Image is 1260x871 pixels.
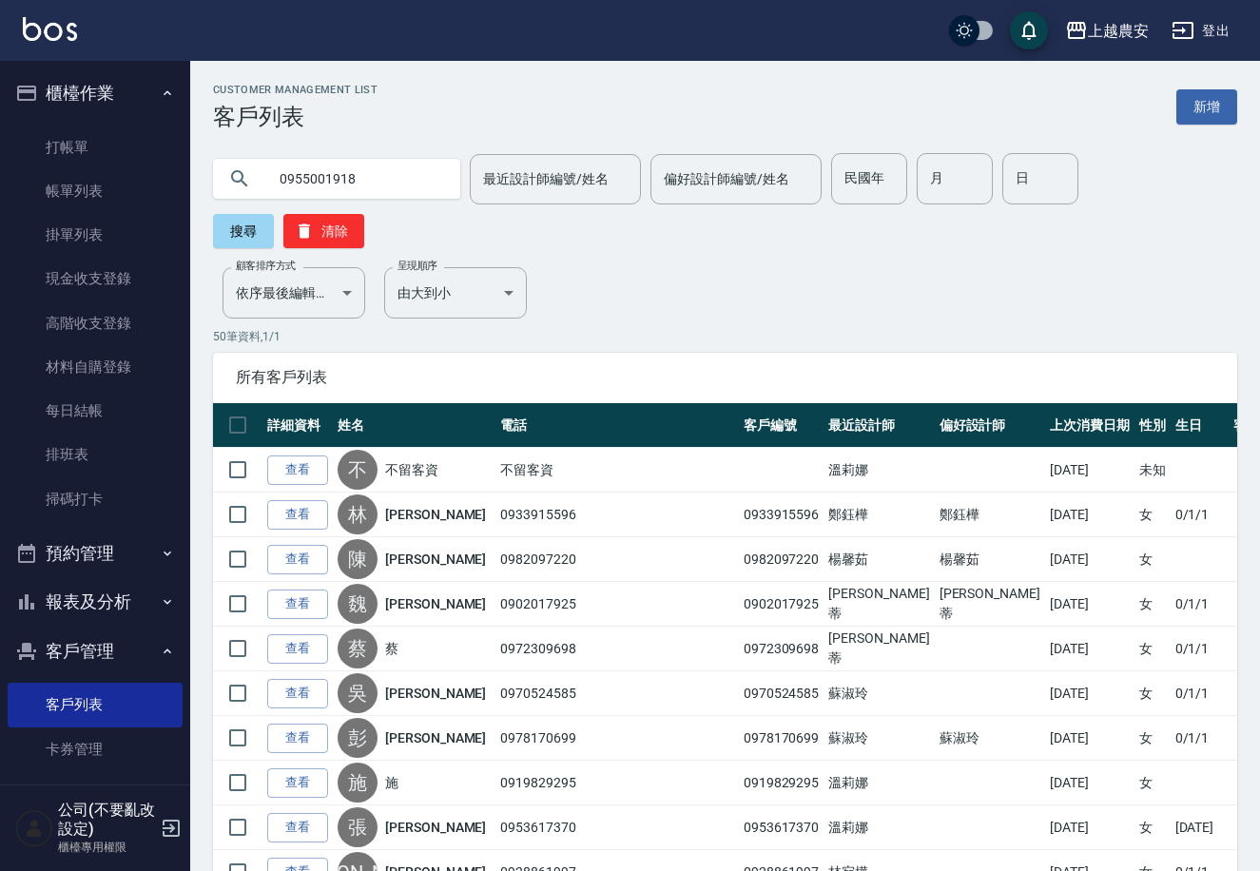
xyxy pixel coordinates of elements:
[739,761,824,805] td: 0919829295
[1171,403,1230,448] th: 生日
[8,345,183,389] a: 材料自購登錄
[1164,13,1237,48] button: 登出
[824,448,934,493] td: 溫莉娜
[338,718,378,758] div: 彭
[385,594,486,613] a: [PERSON_NAME]
[8,389,183,433] a: 每日結帳
[1045,627,1134,671] td: [DATE]
[739,537,824,582] td: 0982097220
[8,68,183,118] button: 櫃檯作業
[23,17,77,41] img: Logo
[495,716,738,761] td: 0978170699
[338,807,378,847] div: 張
[267,590,328,619] a: 查看
[1134,582,1171,627] td: 女
[213,104,378,130] h3: 客戶列表
[267,545,328,574] a: 查看
[935,403,1045,448] th: 偏好設計師
[1045,537,1134,582] td: [DATE]
[739,805,824,850] td: 0953617370
[1134,716,1171,761] td: 女
[338,494,378,534] div: 林
[1088,19,1149,43] div: 上越農安
[935,537,1045,582] td: 楊馨茹
[267,679,328,708] a: 查看
[8,577,183,627] button: 報表及分析
[1171,493,1230,537] td: 0/1/1
[1171,716,1230,761] td: 0/1/1
[8,627,183,676] button: 客戶管理
[267,500,328,530] a: 查看
[58,839,155,856] p: 櫃檯專用權限
[8,126,183,169] a: 打帳單
[1057,11,1156,50] button: 上越農安
[397,259,437,273] label: 呈現順序
[338,450,378,490] div: 不
[385,728,486,747] a: [PERSON_NAME]
[495,671,738,716] td: 0970524585
[824,627,934,671] td: [PERSON_NAME]蒂
[1171,582,1230,627] td: 0/1/1
[1045,671,1134,716] td: [DATE]
[1134,627,1171,671] td: 女
[8,771,183,815] a: 入金管理
[267,455,328,485] a: 查看
[1171,805,1230,850] td: [DATE]
[385,684,486,703] a: [PERSON_NAME]
[8,477,183,521] a: 掃碼打卡
[1134,761,1171,805] td: 女
[236,368,1214,387] span: 所有客戶列表
[385,550,486,569] a: [PERSON_NAME]
[1134,448,1171,493] td: 未知
[1134,403,1171,448] th: 性別
[495,493,738,537] td: 0933915596
[8,529,183,578] button: 預約管理
[935,582,1045,627] td: [PERSON_NAME]蒂
[236,259,296,273] label: 顧客排序方式
[495,805,738,850] td: 0953617370
[495,761,738,805] td: 0919829295
[385,505,486,524] a: [PERSON_NAME]
[267,634,328,664] a: 查看
[338,629,378,668] div: 蔡
[935,716,1045,761] td: 蘇淑玲
[267,813,328,842] a: 查看
[385,818,486,837] a: [PERSON_NAME]
[1045,493,1134,537] td: [DATE]
[739,671,824,716] td: 0970524585
[8,301,183,345] a: 高階收支登錄
[333,403,495,448] th: 姓名
[338,539,378,579] div: 陳
[1045,805,1134,850] td: [DATE]
[739,493,824,537] td: 0933915596
[1010,11,1048,49] button: save
[338,584,378,624] div: 魏
[8,257,183,300] a: 現金收支登錄
[824,761,934,805] td: 溫莉娜
[58,801,155,839] h5: 公司(不要亂改設定)
[266,153,445,204] input: 搜尋關鍵字
[1134,493,1171,537] td: 女
[213,328,1237,345] p: 50 筆資料, 1 / 1
[824,537,934,582] td: 楊馨茹
[739,716,824,761] td: 0978170699
[338,673,378,713] div: 吳
[1176,89,1237,125] a: 新增
[1045,582,1134,627] td: [DATE]
[1134,671,1171,716] td: 女
[1171,671,1230,716] td: 0/1/1
[739,582,824,627] td: 0902017925
[935,493,1045,537] td: 鄭鈺樺
[8,433,183,476] a: 排班表
[385,460,438,479] a: 不留客資
[824,582,934,627] td: [PERSON_NAME]蒂
[15,809,53,847] img: Person
[384,267,527,319] div: 由大到小
[1045,716,1134,761] td: [DATE]
[495,627,738,671] td: 0972309698
[213,214,274,248] button: 搜尋
[267,724,328,753] a: 查看
[385,773,398,792] a: 施
[267,768,328,798] a: 查看
[283,214,364,248] button: 清除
